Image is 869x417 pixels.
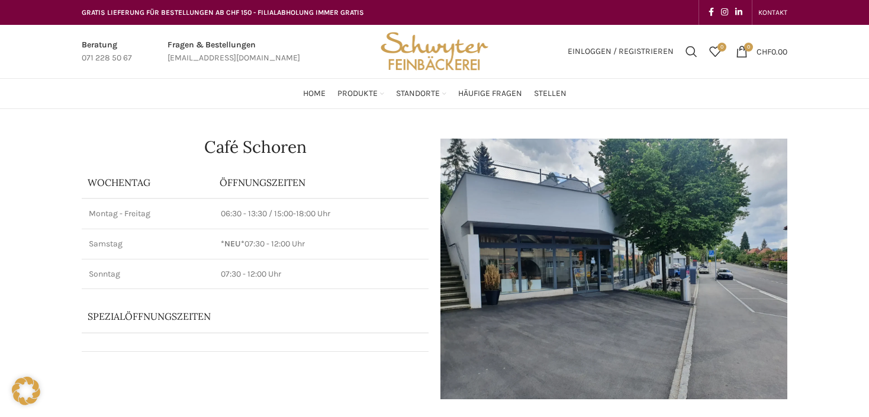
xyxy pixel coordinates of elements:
p: Wochentag [88,176,208,189]
a: 0 [703,40,727,63]
span: Home [303,88,326,100]
a: Site logo [376,46,493,56]
p: Samstag [89,238,207,250]
div: Secondary navigation [752,1,793,24]
a: Home [303,82,326,105]
bdi: 0.00 [757,46,787,56]
a: Linkedin social link [732,4,746,21]
a: Standorte [396,82,446,105]
p: Montag - Freitag [89,208,207,220]
a: Suchen [680,40,703,63]
a: Instagram social link [717,4,732,21]
span: CHF [757,46,771,56]
span: KONTAKT [758,8,787,17]
p: Sonntag [89,268,207,280]
p: ÖFFNUNGSZEITEN [220,176,423,189]
a: Facebook social link [705,4,717,21]
p: 07:30 - 12:00 Uhr [221,268,421,280]
a: Infobox link [168,39,300,65]
a: Stellen [534,82,567,105]
a: Einloggen / Registrieren [562,40,680,63]
a: 0 CHF0.00 [730,40,793,63]
span: 0 [717,43,726,52]
a: Infobox link [82,39,132,65]
p: 06:30 - 13:30 / 15:00-18:00 Uhr [221,208,421,220]
span: Einloggen / Registrieren [568,47,674,56]
p: 07:30 - 12:00 Uhr [221,238,421,250]
span: 0 [744,43,753,52]
span: Stellen [534,88,567,100]
img: Bäckerei Schwyter [376,25,493,78]
h1: Café Schoren [82,139,429,155]
div: Main navigation [76,82,793,105]
a: Häufige Fragen [458,82,522,105]
span: Produkte [337,88,378,100]
a: KONTAKT [758,1,787,24]
a: Produkte [337,82,384,105]
div: Meine Wunschliste [703,40,727,63]
span: Häufige Fragen [458,88,522,100]
span: GRATIS LIEFERUNG FÜR BESTELLUNGEN AB CHF 150 - FILIALABHOLUNG IMMER GRATIS [82,8,364,17]
p: Spezialöffnungszeiten [88,310,390,323]
span: Standorte [396,88,440,100]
